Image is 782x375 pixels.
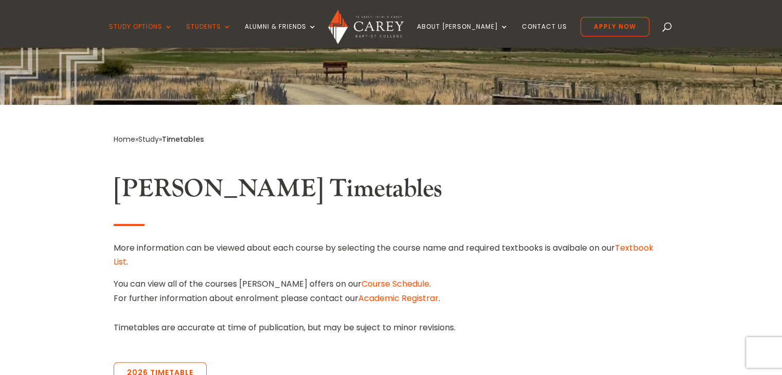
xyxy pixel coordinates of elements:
a: Academic Registrar [358,292,439,304]
a: Students [186,23,231,47]
span: Timetables [162,134,204,144]
a: Study Options [109,23,173,47]
p: You can view all of the courses [PERSON_NAME] offers on our . For further information about enrol... [114,277,669,305]
h2: [PERSON_NAME] Timetables [114,174,669,209]
a: Alumni & Friends [245,23,317,47]
a: About [PERSON_NAME] [417,23,508,47]
p: Timetables are accurate at time of publication, but may be suject to minor revisions. [114,321,669,334]
a: Study [138,134,159,144]
a: Course Schedule [361,278,429,290]
a: Home [114,134,135,144]
img: Carey Baptist College [328,10,404,44]
p: More information can be viewed about each course by selecting the course name and required textbo... [114,241,669,277]
a: Apply Now [580,17,649,36]
a: Contact Us [522,23,567,47]
span: » » [114,134,204,144]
